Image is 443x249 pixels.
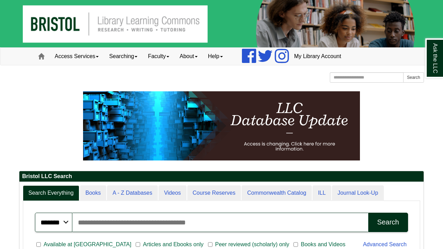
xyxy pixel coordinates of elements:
[23,185,79,201] a: Search Everything
[293,241,298,248] input: Books and Videos
[36,241,41,248] input: Available at [GEOGRAPHIC_DATA]
[242,185,312,201] a: Commonwealth Catalog
[174,48,203,65] a: About
[213,240,292,249] span: Peer reviewed (scholarly) only
[298,240,348,249] span: Books and Videos
[332,185,383,201] a: Journal Look-Up
[368,213,408,232] button: Search
[80,185,106,201] a: Books
[377,218,399,226] div: Search
[363,241,407,247] a: Advanced Search
[403,72,424,83] button: Search
[19,171,424,182] h2: Bristol LLC Search
[107,185,158,201] a: A - Z Databases
[208,241,213,248] input: Peer reviewed (scholarly) only
[140,240,206,249] span: Articles and Ebooks only
[159,185,187,201] a: Videos
[41,240,134,249] span: Available at [GEOGRAPHIC_DATA]
[49,48,104,65] a: Access Services
[203,48,228,65] a: Help
[143,48,174,65] a: Faculty
[136,241,140,248] input: Articles and Ebooks only
[289,48,346,65] a: My Library Account
[104,48,143,65] a: Searching
[313,185,331,201] a: ILL
[187,185,241,201] a: Course Reserves
[83,91,360,160] img: HTML tutorial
